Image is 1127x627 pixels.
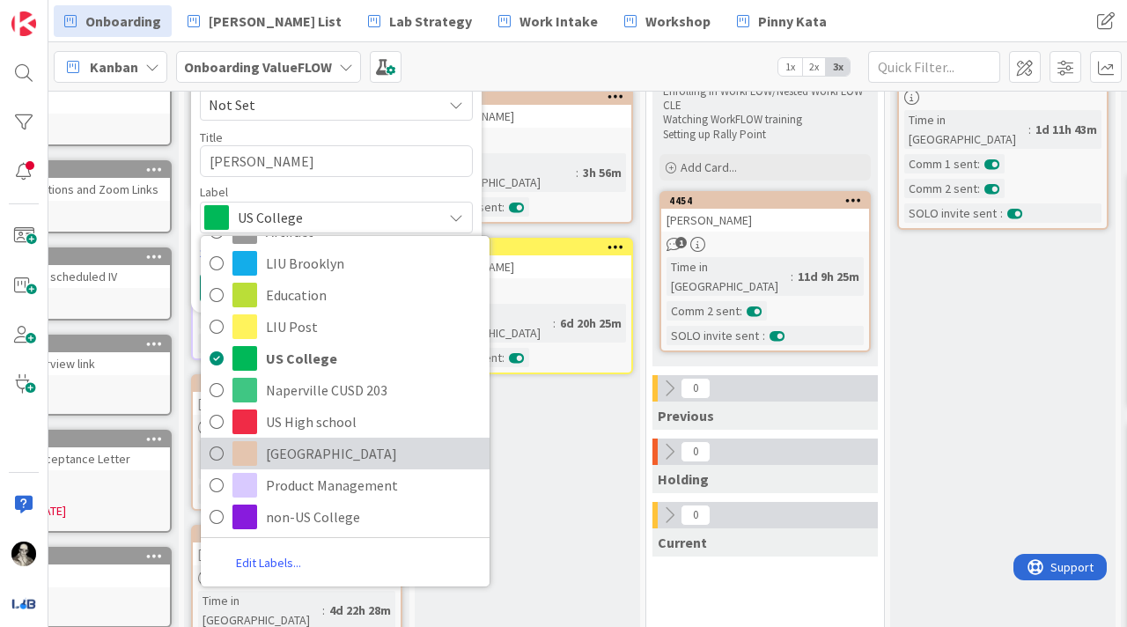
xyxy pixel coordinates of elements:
span: : [1028,120,1031,139]
span: 1 [675,237,687,248]
a: Pinny Kata [726,5,837,37]
span: [DATE] [33,502,66,520]
textarea: [PERSON_NAME] [200,145,473,177]
div: Comm 2 sent [904,179,977,198]
input: Quick Filter... [868,51,1000,83]
p: Watching WorkFLOW training [663,113,867,127]
div: [PERSON_NAME] [661,209,869,232]
span: 2x [802,58,826,76]
div: 3377 [431,241,631,254]
a: Onboarding [54,5,172,37]
span: non-US College [266,504,481,530]
span: Pinny Kata [758,11,827,32]
span: 1x [778,58,802,76]
div: 4498[PERSON_NAME] [193,527,401,565]
span: : [322,601,325,620]
span: : [977,179,980,198]
div: 3377 [424,240,631,255]
div: 4563 [431,91,631,103]
span: Onboarding [85,11,161,32]
div: SOLO invite sent [667,326,762,345]
span: Lab Strategy [389,11,472,32]
span: Education [266,282,481,308]
div: [PERSON_NAME] [424,105,631,128]
div: 4458[PERSON_NAME] [193,376,401,415]
div: Time in [GEOGRAPHIC_DATA] [429,304,553,343]
a: Education [201,279,490,311]
span: : [502,348,505,367]
div: Time in [GEOGRAPHIC_DATA] [904,110,1028,149]
a: US College [201,343,490,374]
img: WS [11,542,36,566]
span: Kanban [90,56,138,77]
span: Naperville CUSD 203 [266,377,481,403]
div: Time in [GEOGRAPHIC_DATA] [429,153,576,192]
span: Not Set [209,93,429,116]
div: 4458 [193,376,401,392]
span: : [791,267,793,286]
span: Workshop [645,11,711,32]
label: Title [200,129,223,145]
div: Time in [GEOGRAPHIC_DATA] [667,257,791,296]
a: Workshop [614,5,721,37]
a: LIU Post [201,311,490,343]
b: Onboarding ValueFLOW [184,58,332,76]
img: Visit kanbanzone.com [11,11,36,36]
span: [GEOGRAPHIC_DATA] [266,440,481,467]
span: Previous [658,407,714,424]
div: 4563[PERSON_NAME] [424,89,631,128]
span: : [762,326,765,345]
span: US High school [266,409,481,435]
div: 4d 22h 28m [325,601,395,620]
a: 4563[PERSON_NAME]Time in [GEOGRAPHIC_DATA]:3h 56mComm 1 sent: [422,87,633,224]
div: 4454[PERSON_NAME] [661,193,869,232]
a: LIU Brooklyn [201,247,490,279]
span: : [1000,203,1003,223]
span: LIU Brooklyn [266,250,481,277]
a: Time in [GEOGRAPHIC_DATA]:1d 11h 43mComm 1 sent:Comm 2 sent:SOLO invite sent: [897,44,1109,230]
span: : [740,301,742,321]
span: Label [200,186,228,198]
p: Setting up Rally Point [663,128,867,142]
span: LIU Post [266,313,481,340]
span: : [576,163,578,182]
a: Lab Strategy [357,5,482,37]
div: [PERSON_NAME] [424,255,631,278]
a: non-US College [201,501,490,533]
div: 4563 [424,89,631,105]
a: [PERSON_NAME] List [177,5,352,37]
span: US College [266,345,481,372]
div: 3377[PERSON_NAME] [424,240,631,278]
a: US High school [201,406,490,438]
div: 4454 [661,193,869,209]
div: Comm 1 sent [198,484,271,504]
div: 6d 20h 25m [556,313,626,333]
div: 4498 [193,527,401,542]
span: : [553,313,556,333]
a: [GEOGRAPHIC_DATA] [201,438,490,469]
div: Time in [GEOGRAPHIC_DATA] [198,440,322,479]
span: : [502,197,505,217]
span: 0 [681,441,711,462]
span: 0 [681,378,711,399]
a: Edit Labels... [201,548,336,579]
span: US College [238,205,433,230]
div: Comm 1 sent [198,334,271,353]
span: [PERSON_NAME] List [209,11,342,32]
a: 4454[PERSON_NAME]Time in [GEOGRAPHIC_DATA]:11d 9h 25mComm 2 sent:SOLO invite sent: [659,191,871,352]
a: Naperville CUSD 203 [201,374,490,406]
p: Enrolling in WorkFLOW/Nested WorkFLOW CLE [663,85,867,114]
div: SOLO invite sent [904,203,1000,223]
span: Add Card... [681,159,737,175]
div: 1d 11h 43m [1031,120,1101,139]
a: Work Intake [488,5,608,37]
a: Product Management [201,469,490,501]
div: Comm 2 sent [667,301,740,321]
span: Work Intake [519,11,598,32]
div: Comm 1 sent [904,154,977,173]
span: : [977,154,980,173]
span: Support [37,3,80,24]
span: 0 [681,505,711,526]
div: 4454 [669,195,869,207]
span: Product Management [266,472,481,498]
